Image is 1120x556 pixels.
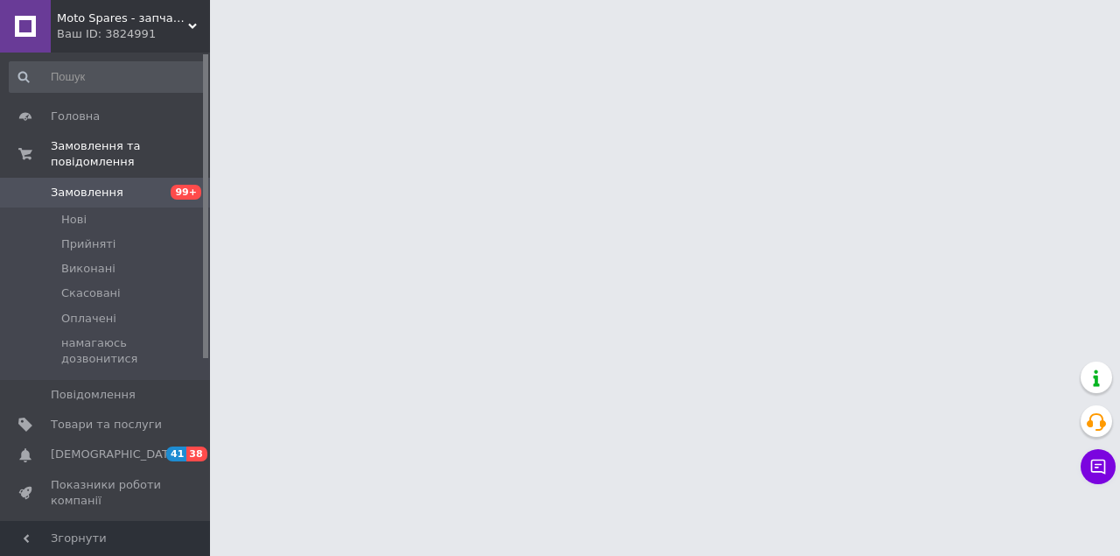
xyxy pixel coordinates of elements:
[51,185,123,201] span: Замовлення
[51,138,210,170] span: Замовлення та повідомлення
[61,212,87,228] span: Нові
[166,447,186,461] span: 41
[171,185,201,200] span: 99+
[61,311,116,327] span: Оплачені
[186,447,206,461] span: 38
[9,61,206,93] input: Пошук
[57,26,210,42] div: Ваш ID: 3824991
[57,11,188,26] span: Moto Spares - запчастини для скутерів, мопедів та іншої мототехніки. Аксесуари та інструменти
[61,335,205,367] span: намагаюсь дозвонитися
[61,236,115,252] span: Прийняті
[51,109,100,124] span: Головна
[51,447,180,462] span: [DEMOGRAPHIC_DATA]
[51,417,162,433] span: Товари та послуги
[51,387,136,403] span: Повідомлення
[61,285,121,301] span: Скасовані
[61,261,115,277] span: Виконані
[1081,449,1116,484] button: Чат з покупцем
[51,477,162,509] span: Показники роботи компанії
